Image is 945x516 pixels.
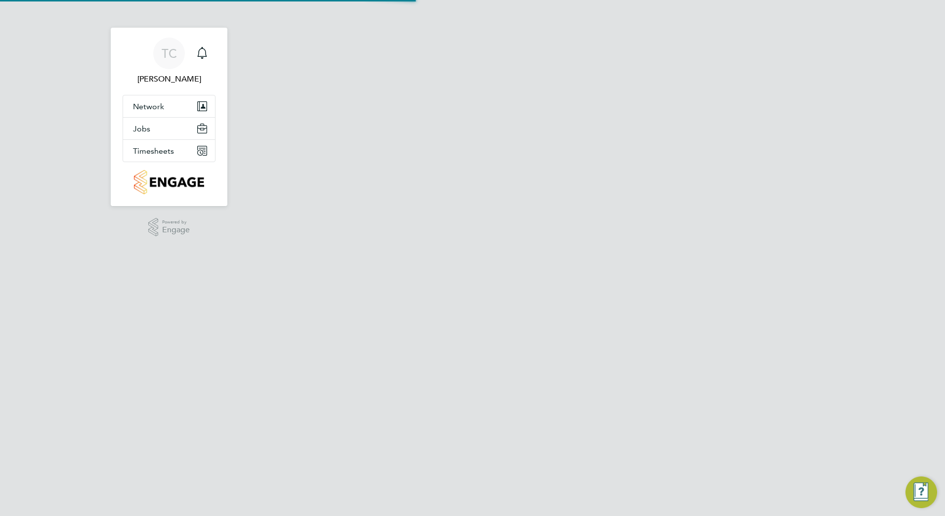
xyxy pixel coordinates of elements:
span: Powered by [162,218,190,226]
img: countryside-properties-logo-retina.png [134,170,204,194]
span: TC [162,47,177,60]
button: Jobs [123,118,215,139]
span: Engage [162,226,190,234]
a: Powered byEngage [148,218,190,237]
span: Timesheets [133,146,174,156]
button: Engage Resource Center [905,476,937,508]
button: Network [123,95,215,117]
span: Thomas Church [123,73,215,85]
nav: Main navigation [111,28,227,206]
span: Network [133,102,164,111]
button: Timesheets [123,140,215,162]
a: TC[PERSON_NAME] [123,38,215,85]
span: Jobs [133,124,150,133]
a: Go to home page [123,170,215,194]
